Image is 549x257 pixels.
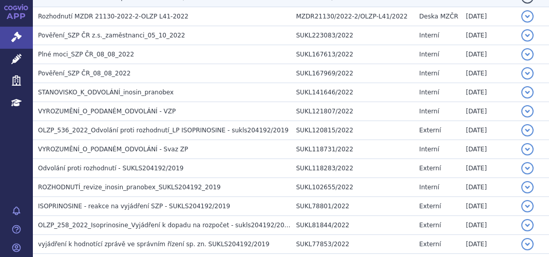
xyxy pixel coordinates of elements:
td: SUKL120815/2022 [291,121,414,140]
td: [DATE] [461,121,516,140]
span: Pověření_SZP ČR_08_08_2022 [38,70,130,77]
button: detail [521,105,534,117]
td: SUKL223083/2022 [291,26,414,45]
span: Interní [419,89,439,96]
span: OLZP_258_2022_Isoprinosine_Vyjádření k dopadu na rozpočet - sukls204192/2019 [38,222,292,229]
span: Interní [419,108,439,115]
span: VYROZUMĚNÍ_O_PODANÉM_ODVOLÁNÍ - VZP [38,108,176,115]
span: OLZP_536_2022_Odvolání proti rozhodnutí_LP ISOPRINOSINE - sukls204192/2019 [38,127,289,134]
span: Deska MZČR [419,13,458,20]
span: Rozhodnutí MZDR 21130-2022-2-OLZP L41-2022 [38,13,188,20]
span: Interní [419,32,439,39]
td: [DATE] [461,196,516,215]
span: Interní [419,184,439,191]
span: STANOVISKO_K_ODVOLÁNÍ_inosin_pranobex [38,89,174,96]
button: detail [521,143,534,155]
button: detail [521,219,534,231]
td: SUKL118731/2022 [291,140,414,159]
td: SUKL77853/2022 [291,234,414,253]
button: detail [521,67,534,80]
span: Externí [419,165,441,172]
td: [DATE] [461,102,516,121]
td: [DATE] [461,140,516,159]
button: detail [521,86,534,98]
span: Plné moci_SZP ČR_08_08_2022 [38,51,134,58]
span: Externí [419,127,441,134]
button: detail [521,200,534,212]
td: SUKL141646/2022 [291,83,414,102]
td: SUKL102655/2022 [291,177,414,196]
td: [DATE] [461,26,516,45]
td: SUKL167613/2022 [291,45,414,64]
td: SUKL78801/2022 [291,196,414,215]
span: Externí [419,203,441,210]
td: [DATE] [461,64,516,83]
button: detail [521,48,534,61]
td: [DATE] [461,83,516,102]
td: [DATE] [461,159,516,177]
td: [DATE] [461,177,516,196]
span: Pověření_SZP ČR z.s._zaměstnanci_05_10_2022 [38,32,185,39]
button: detail [521,181,534,193]
button: detail [521,238,534,250]
td: SUKL167969/2022 [291,64,414,83]
td: [DATE] [461,45,516,64]
td: SUKL81844/2022 [291,215,414,234]
span: ROZHODNUTÍ_revize_inosin_pranobex_SUKLS204192_2019 [38,184,221,191]
td: SUKL121807/2022 [291,102,414,121]
td: [DATE] [461,234,516,253]
td: [DATE] [461,215,516,234]
span: Externí [419,222,441,229]
span: Interní [419,146,439,153]
span: Interní [419,70,439,77]
span: ISOPRINOSINE - reakce na vyjádření SZP - SUKLS204192/2019 [38,203,230,210]
span: Odvolání proti rozhodnutí - SUKLS204192/2019 [38,165,183,172]
button: detail [521,162,534,174]
td: MZDR21130/2022-2/OLZP-L41/2022 [291,7,414,26]
span: vyjádření k hodnotící zprávě ve správním řízení sp. zn. SUKLS204192/2019 [38,241,270,248]
button: detail [521,29,534,42]
span: Externí [419,241,441,248]
td: [DATE] [461,7,516,26]
span: Interní [419,51,439,58]
button: detail [521,10,534,23]
button: detail [521,124,534,136]
td: SUKL118283/2022 [291,159,414,177]
span: VYROZUMĚNÍ_O_PODANÉM_ODVOLÁNÍ - Svaz ZP [38,146,188,153]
